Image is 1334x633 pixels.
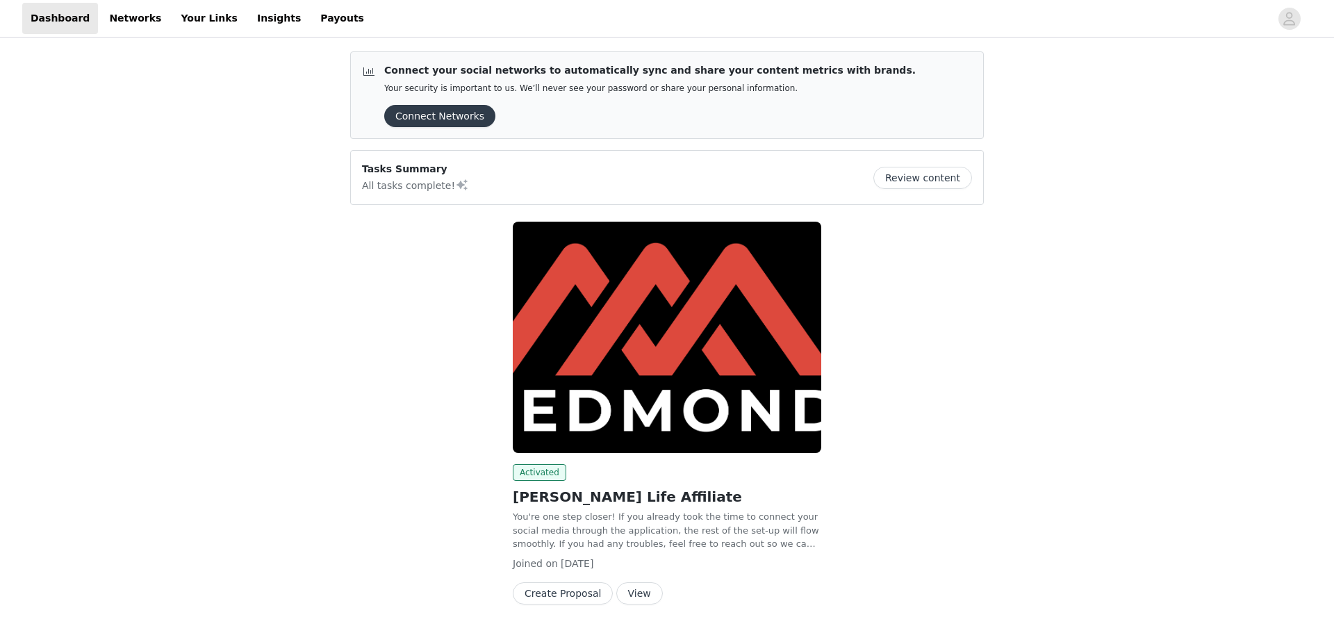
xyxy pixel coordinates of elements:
[513,486,821,507] h2: [PERSON_NAME] Life Affiliate
[362,176,469,193] p: All tasks complete!
[513,510,821,551] p: You're one step closer! If you already took the time to connect your social media through the app...
[616,582,663,605] button: View
[513,222,821,453] img: Redmond
[616,589,663,599] a: View
[873,167,972,189] button: Review content
[1283,8,1296,30] div: avatar
[312,3,372,34] a: Payouts
[513,558,558,569] span: Joined on
[561,558,593,569] span: [DATE]
[384,105,495,127] button: Connect Networks
[249,3,309,34] a: Insights
[101,3,170,34] a: Networks
[384,83,916,94] p: Your security is important to us. We’ll never see your password or share your personal information.
[384,63,916,78] p: Connect your social networks to automatically sync and share your content metrics with brands.
[362,162,469,176] p: Tasks Summary
[22,3,98,34] a: Dashboard
[513,582,613,605] button: Create Proposal
[172,3,246,34] a: Your Links
[513,464,566,481] span: Activated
